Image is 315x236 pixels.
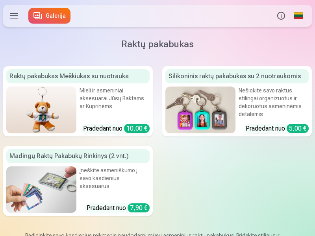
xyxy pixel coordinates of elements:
[6,87,76,133] img: Raktų pakabukas Meškiukas su nuotrauka
[272,5,290,27] button: Info
[80,87,150,115] div: Mieli ir asmeniniai aksesuarai Jūsų Raktams ar Kuprinėms
[6,166,76,213] img: Madingų Raktų Pakabukų Rinkinys (2 vnt.)
[87,203,150,213] div: Pradedant nuo
[9,38,306,50] h1: Raktų pakabukas
[246,124,309,133] div: Pradedant nuo
[162,66,312,136] a: Silikoninis raktų pakabukas su 2 nuotraukomisSilikoninis raktų pakabukas su 2 nuotraukomisNešioki...
[28,8,70,24] a: Galerija
[165,69,309,83] div: Silikoninis raktų pakabukas su 2 nuotraukomis
[3,146,153,216] a: Madingų Raktų Pakabukų Rinkinys (2 vnt.)Madingų Raktų Pakabukų Rinkinys (2 vnt.)Įneškite asmenišk...
[83,124,150,133] div: Pradedant nuo
[165,87,235,133] img: Silikoninis raktų pakabukas su 2 nuotraukomis
[239,87,309,119] div: Nešiokite savo raktus stilingai organizuotus ir dekoruotus asmeninėmis detalėmis
[3,66,153,136] a: Raktų pakabukas Meškiukas su nuotraukaRaktų pakabukas Meškiukas su nuotraukaMieli ir asmeniniai a...
[124,124,150,133] div: 10,00 €
[80,166,150,195] div: Įneškite asmeniškumo į savo kasdienius aksesuarus
[128,203,150,212] div: 7,90 €
[287,124,309,133] div: 5,00 €
[290,5,307,27] a: Global
[6,69,150,83] div: Raktų pakabukas Meškiukas su nuotrauka
[6,149,150,163] div: Madingų Raktų Pakabukų Rinkinys (2 vnt.)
